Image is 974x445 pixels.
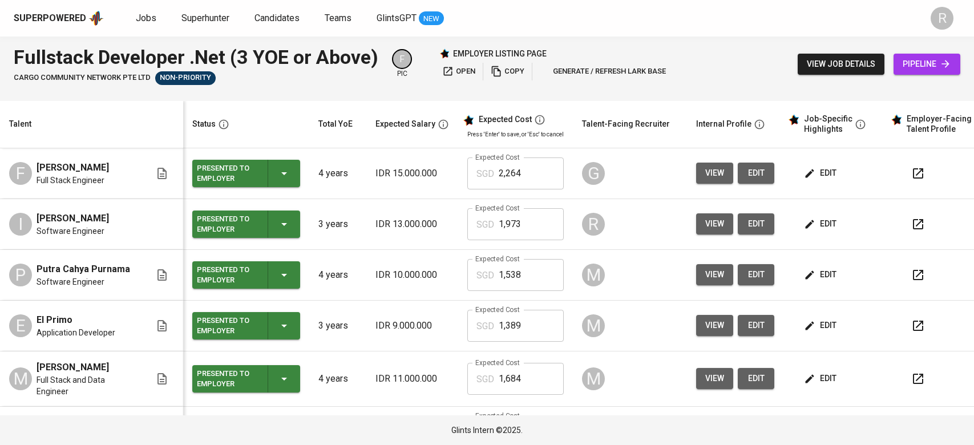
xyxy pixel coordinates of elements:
span: Full Stack and Data Engineer [37,374,137,397]
div: G [582,162,605,185]
button: view [696,213,733,234]
div: F [392,49,412,69]
span: view job details [807,57,875,71]
a: Candidates [254,11,302,26]
p: SGD [476,319,494,333]
div: R [931,7,953,30]
a: pipeline [894,54,960,75]
div: Employer-Facing Talent Profile [907,114,972,134]
span: cargo community network pte ltd [14,72,151,83]
img: lark [540,66,551,77]
span: edit [806,268,836,282]
button: view [696,368,733,389]
span: [PERSON_NAME] [37,361,109,374]
div: Total YoE [318,117,353,131]
a: Superhunter [181,11,232,26]
button: open [439,63,478,80]
div: Job-Specific Highlights [804,114,852,134]
span: edit [806,166,836,180]
span: NEW [419,13,444,25]
img: glints_star.svg [463,115,474,126]
span: edit [806,217,836,231]
span: GlintsGPT [377,13,417,23]
span: Software Engineer [37,276,104,288]
span: copy [491,65,524,78]
button: Presented to Employer [192,312,300,339]
span: view [705,268,724,282]
div: Presented to Employer [197,366,258,391]
span: generate / refresh lark base [540,65,666,78]
button: edit [802,315,841,336]
a: GlintsGPT NEW [377,11,444,26]
div: Fullstack Developer .Net (3 YOE or Above) [14,43,378,71]
div: Expected Cost [479,115,532,125]
p: IDR 13.000.000 [375,217,449,231]
div: E [9,314,32,337]
span: edit [747,166,765,180]
div: M [582,314,605,337]
span: view [705,217,724,231]
span: view [705,166,724,180]
button: edit [802,264,841,285]
div: pic [392,49,412,79]
div: Talent-Facing Recruiter [582,117,670,131]
span: edit [747,371,765,386]
span: Putra Cahya Purnama [37,262,130,276]
p: 4 years [318,268,357,282]
button: Presented to Employer [192,261,300,289]
div: P [9,264,32,286]
img: glints_star.svg [891,114,902,126]
button: edit [802,163,841,184]
span: pipeline [903,57,951,71]
div: Presented to Employer [197,212,258,237]
p: Press 'Enter' to save, or 'Esc' to cancel [467,130,564,139]
p: IDR 10.000.000 [375,268,449,282]
button: edit [738,264,774,285]
img: glints_star.svg [788,114,799,126]
p: SGD [476,269,494,282]
a: Superpoweredapp logo [14,10,104,27]
button: edit [802,368,841,389]
a: edit [738,368,774,389]
span: [PERSON_NAME] [37,212,109,225]
span: edit [747,268,765,282]
div: I [9,213,32,236]
span: Full Stack Engineer [37,175,104,186]
span: [PERSON_NAME] [37,161,109,175]
span: view [705,371,724,386]
p: IDR 11.000.000 [375,372,449,386]
p: IDR 15.000.000 [375,167,449,180]
div: F [9,162,32,185]
div: M [582,264,605,286]
p: SGD [476,167,494,181]
div: M [582,367,605,390]
div: Superpowered [14,12,86,25]
p: 3 years [318,217,357,231]
button: view [696,163,733,184]
p: 4 years [318,372,357,386]
img: Glints Star [439,48,450,59]
button: edit [738,213,774,234]
button: edit [738,163,774,184]
p: 3 years [318,319,357,333]
span: Software Engineer [37,225,104,237]
button: view [696,264,733,285]
span: Non-Priority [155,72,216,83]
div: Presented to Employer [197,161,258,186]
p: SGD [476,218,494,232]
span: edit [806,371,836,386]
div: Presented to Employer [197,313,258,338]
p: SGD [476,373,494,386]
div: Talent [9,117,31,131]
span: Teams [325,13,351,23]
span: open [442,65,475,78]
a: Jobs [136,11,159,26]
div: Presented to Employer [197,262,258,288]
img: app logo [88,10,104,27]
div: Sufficient Talents in Pipeline [155,71,216,85]
span: Jobs [136,13,156,23]
div: Expected Salary [375,117,435,131]
div: Status [192,117,216,131]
